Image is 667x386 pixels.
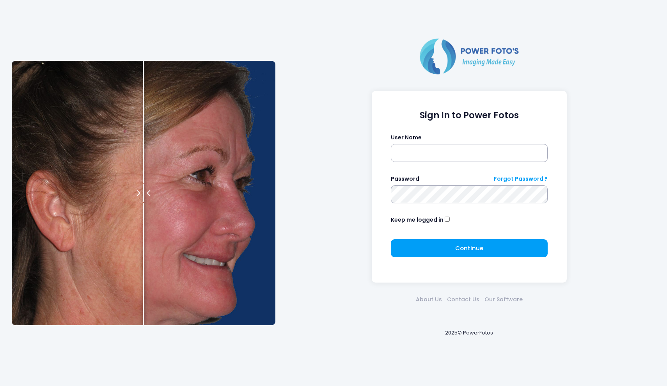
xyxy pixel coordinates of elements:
[417,37,522,76] img: Logo
[391,133,422,142] label: User Name
[444,295,482,304] a: Contact Us
[455,244,483,252] span: Continue
[482,295,525,304] a: Our Software
[391,175,419,183] label: Password
[391,216,443,224] label: Keep me logged in
[391,239,548,257] button: Continue
[413,295,444,304] a: About Us
[283,316,655,349] div: 2025© PowerFotos
[494,175,548,183] a: Forgot Password ?
[391,110,548,121] h1: Sign In to Power Fotos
